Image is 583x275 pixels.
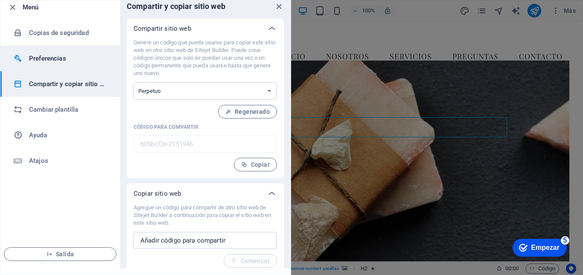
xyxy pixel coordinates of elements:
font: Ayuda [29,131,47,139]
font: Empezar [33,9,62,17]
font: 5 [66,2,70,9]
font: Salida [56,251,74,258]
button: Salida [4,247,117,261]
div: Copiar sitio web [127,183,284,204]
font: Cambiar plantilla [29,106,78,113]
div: Empezar Quedan 5 elementos, 0 % completado [15,4,69,22]
font: Copias de seguridad [29,29,89,37]
font: Copiar sitio web [134,190,181,197]
font: Compartir y copiar sitio web [29,80,111,88]
font: Agregue un código para compartir de otro sitio web de Sitejet Builder a continuación para copiar ... [134,204,271,226]
button: cerca [274,1,284,12]
div: Compartir sitio web [127,18,284,39]
font: Regenerado [235,108,270,115]
font: Atajos [29,157,48,165]
font: Genere un código que pueda usarse para copiar este sitio web en otro sitio web de Sitejet Builder... [134,39,275,76]
button: Regenerado [218,105,277,119]
font: Menú [23,3,39,11]
a: Ayuda [0,122,120,148]
button: Copiar [234,158,277,171]
font: Compartir y copiar sitio web [127,2,225,11]
font: Preferencias [29,55,66,62]
input: Añadir código para compartir [134,232,277,249]
font: Compartir sitio web [134,25,191,32]
font: Código para compartir [134,124,198,130]
font: Copiar [251,161,270,168]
